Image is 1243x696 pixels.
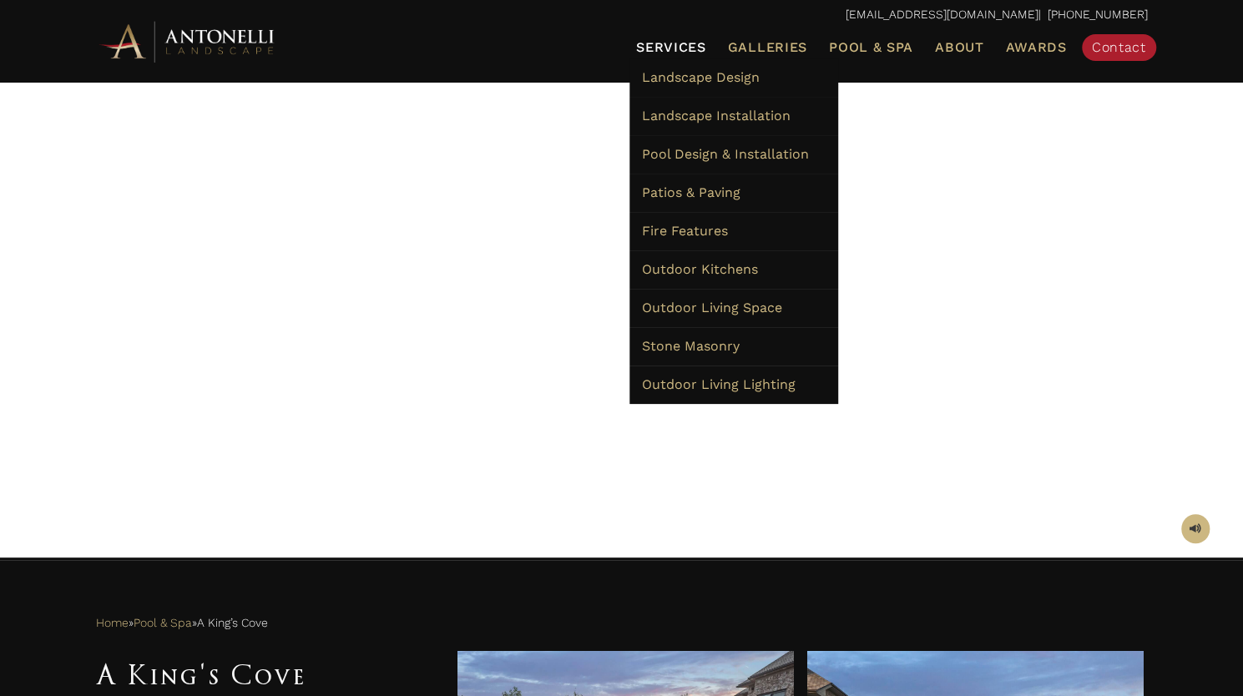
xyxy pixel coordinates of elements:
[642,108,791,124] span: Landscape Installation
[822,37,920,58] a: Pool & Spa
[629,174,838,212] a: Patios & Paving
[928,37,991,58] a: About
[629,58,838,97] a: Landscape Design
[629,327,838,366] a: Stone Masonry
[629,135,838,174] a: Pool Design & Installation
[1005,39,1066,55] span: Awards
[998,37,1073,58] a: Awards
[197,613,268,634] span: A King’s Cove
[1092,39,1146,55] span: Contact
[935,41,984,54] span: About
[629,250,838,289] a: Outdoor Kitchens
[642,146,809,162] span: Pool Design & Installation
[96,613,268,634] span: » »
[642,223,728,239] span: Fire Features
[96,4,1148,26] p: | [PHONE_NUMBER]
[629,212,838,250] a: Fire Features
[629,37,713,58] a: Services
[846,8,1038,21] a: [EMAIL_ADDRESS][DOMAIN_NAME]
[642,184,740,200] span: Patios & Paving
[96,613,129,634] a: Home
[642,338,740,354] span: Stone Masonry
[642,69,760,85] span: Landscape Design
[1082,34,1156,61] a: Contact
[96,610,1148,635] nav: Breadcrumbs
[721,37,814,58] a: Galleries
[642,300,782,315] span: Outdoor Living Space
[629,97,838,135] a: Landscape Installation
[636,41,706,54] span: Services
[134,613,192,634] a: Pool & Spa
[629,366,838,404] a: Outdoor Living Lighting
[629,289,838,327] a: Outdoor Living Space
[642,261,758,277] span: Outdoor Kitchens
[642,376,796,392] span: Outdoor Living Lighting
[829,39,913,55] span: Pool & Spa
[96,18,280,64] img: Antonelli Horizontal Logo
[728,39,807,55] span: Galleries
